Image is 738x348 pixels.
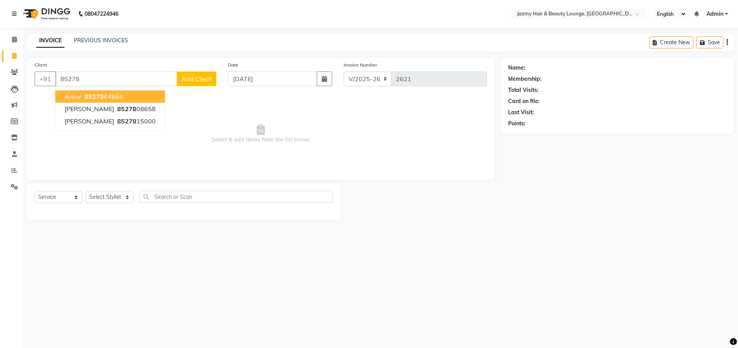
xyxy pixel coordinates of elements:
button: Create New [649,37,693,48]
span: [PERSON_NAME] [65,117,114,125]
button: Add Client [177,72,216,86]
input: Search or Scan [140,191,333,203]
div: Total Visits: [508,86,539,94]
span: 85278 [117,105,136,113]
b: 08047224946 [85,3,118,25]
span: [PERSON_NAME] [65,105,114,113]
span: 85278 [117,117,136,125]
span: Add Client [181,75,212,83]
a: INVOICE [36,34,65,48]
div: Name: [508,64,525,72]
div: Card on file: [508,97,540,105]
label: Invoice Number [344,62,377,68]
ngb-highlight: 15000 [116,117,156,125]
ngb-highlight: 08658 [116,105,156,113]
ngb-highlight: 64864 [83,93,123,100]
a: PREVIOUS INVOICES [74,37,128,44]
button: Save [696,37,723,48]
span: Admin [706,10,723,18]
div: Points: [508,120,525,128]
span: Select & add items from the list below [35,95,487,172]
img: logo [20,3,72,25]
div: Last Visit: [508,108,534,117]
label: Client [35,62,47,68]
input: Search by Name/Mobile/Email/Code [55,72,177,86]
button: +91 [35,72,56,86]
div: Membership: [508,75,542,83]
label: Date [228,62,238,68]
span: 85278 [85,93,104,100]
span: Ankur [65,93,81,100]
